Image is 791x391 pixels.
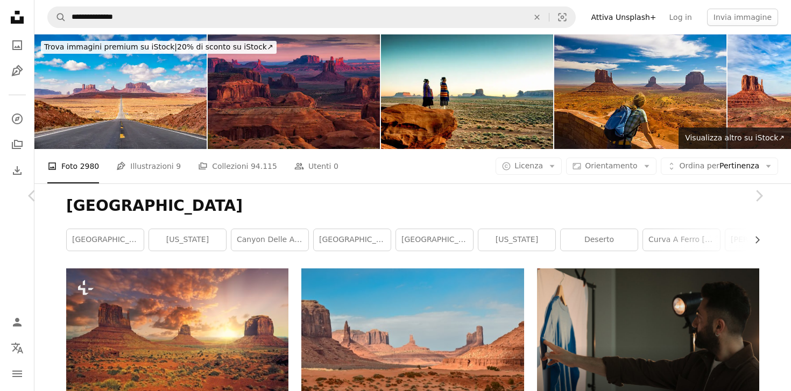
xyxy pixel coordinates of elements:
[6,134,28,155] a: Collezioni
[176,160,181,172] span: 9
[44,42,177,51] span: Trova immagini premium su iStock |
[381,34,553,149] img: Due tradizionali sorelle native americane Navajo nel Monument Valley Tribal Park su un butte rocc...
[294,149,338,183] a: Utenti 0
[685,133,785,142] span: Visualizza altro su iStock ↗
[34,34,283,60] a: Trova immagini premium su iStock|20% di sconto su iStock↗
[680,161,759,172] span: Pertinenza
[231,229,308,251] a: Canyon delle Antilopi
[680,161,719,170] span: Ordina per
[6,60,28,82] a: Illustrazioni
[554,34,726,149] img: monument valley
[6,108,28,130] a: Esplora
[6,363,28,385] button: Menu
[566,158,656,175] button: Orientamento
[6,34,28,56] a: Foto
[496,158,562,175] button: Licenza
[663,9,698,26] a: Log in
[549,7,575,27] button: Ricerca visiva
[66,337,288,347] a: Vista della valle del monumento sotto il cielo blu, USA
[314,229,391,251] a: [GEOGRAPHIC_DATA]
[643,229,720,251] a: Curva a ferro [PERSON_NAME]
[707,9,778,26] button: Invia immagine
[679,127,791,149] a: Visualizza altro su iStock↗
[525,7,549,27] button: Elimina
[6,337,28,359] button: Lingua
[585,161,637,170] span: Orientamento
[198,149,277,183] a: Collezioni 94.115
[478,229,555,251] a: [US_STATE]
[208,34,380,149] img: Hunts Mesa navajo luogo di maestà tribale vicino a Monument Valley, Arizona, USA
[34,34,207,149] img: Lunga strada sul lato di Monument Valley Utah USA
[47,6,576,28] form: Trova visual in tutto il sito
[584,9,662,26] a: Attiva Unsplash+
[301,337,524,347] a: fotografia di paesaggio della formazione rocciosa
[726,144,791,247] a: Avanti
[67,229,144,251] a: [GEOGRAPHIC_DATA]
[6,311,28,333] a: Accedi / Registrati
[251,160,277,172] span: 94.115
[149,229,226,251] a: [US_STATE]
[116,149,181,183] a: Illustrazioni 9
[514,161,543,170] span: Licenza
[661,158,778,175] button: Ordina perPertinenza
[561,229,638,251] a: deserto
[334,160,338,172] span: 0
[66,196,759,216] h1: [GEOGRAPHIC_DATA]
[396,229,473,251] a: [GEOGRAPHIC_DATA]
[44,42,273,51] span: 20% di sconto su iStock ↗
[48,7,66,27] button: Cerca su Unsplash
